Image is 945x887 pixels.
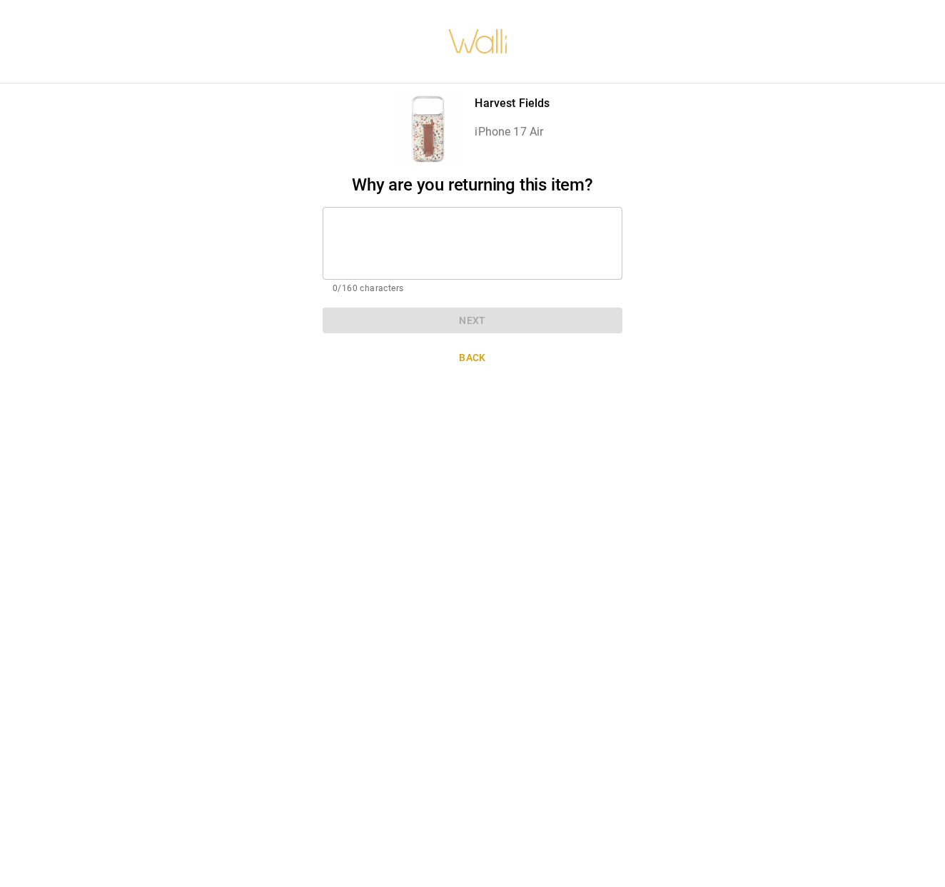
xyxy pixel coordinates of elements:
[448,11,509,72] img: walli-inc.myshopify.com
[323,345,622,371] button: Back
[323,175,622,196] h2: Why are you returning this item?
[475,123,550,141] p: iPhone 17 Air
[333,282,612,296] p: 0/160 characters
[475,95,550,112] p: Harvest Fields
